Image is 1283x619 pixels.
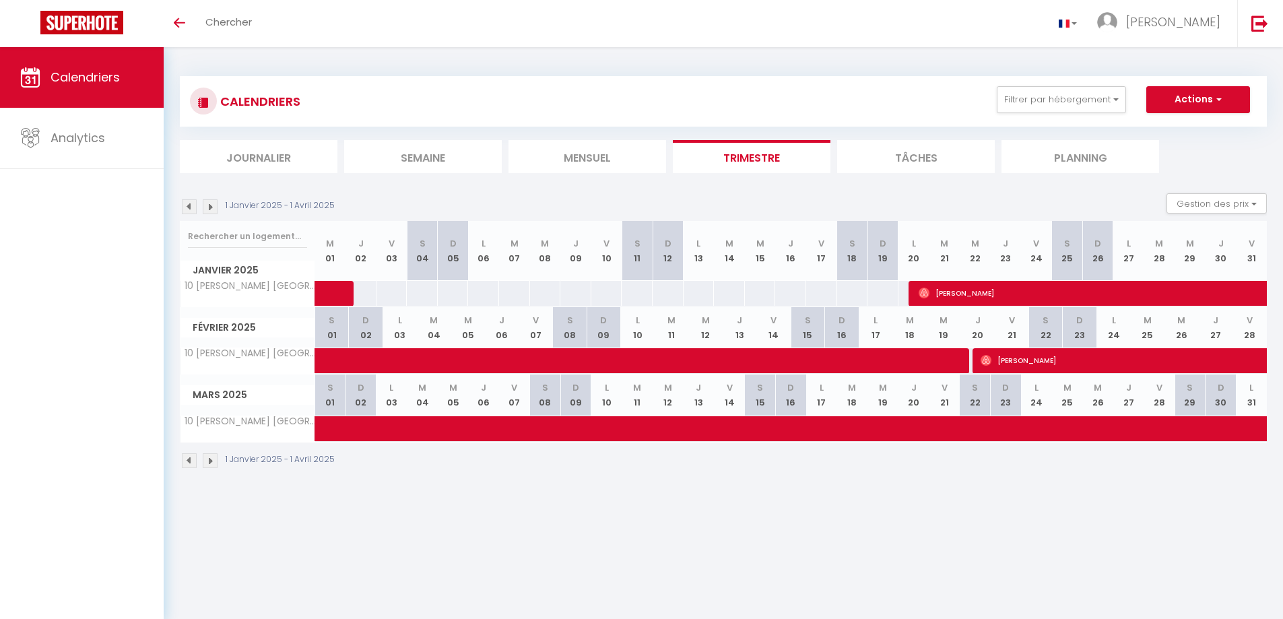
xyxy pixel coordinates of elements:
abbr: J [737,314,742,327]
span: Janvier 2025 [180,261,315,280]
abbr: J [788,237,793,250]
img: ... [1097,12,1117,32]
th: 20 [960,307,994,348]
th: 09 [587,307,620,348]
th: 11 [655,307,688,348]
th: 08 [530,374,561,416]
abbr: J [358,237,364,250]
abbr: S [972,381,978,394]
th: 01 [315,307,349,348]
h3: CALENDRIERS [217,86,300,117]
th: 18 [892,307,926,348]
span: Analytics [51,129,105,146]
abbr: J [499,314,504,327]
abbr: L [389,381,393,394]
th: 25 [1052,374,1083,416]
th: 17 [806,374,837,416]
abbr: M [541,237,549,250]
li: Mensuel [508,140,666,173]
th: 10 [591,221,622,281]
abbr: L [696,237,700,250]
th: 23 [1063,307,1096,348]
abbr: J [1218,237,1224,250]
span: 10 [PERSON_NAME] [GEOGRAPHIC_DATA]-[GEOGRAPHIC_DATA] [183,281,317,291]
abbr: M [1094,381,1102,394]
th: 23 [991,221,1022,281]
th: 02 [346,221,376,281]
abbr: D [665,237,671,250]
abbr: M [940,237,948,250]
th: 31 [1236,221,1267,281]
th: 05 [451,307,484,348]
abbr: M [879,381,887,394]
abbr: S [757,381,763,394]
th: 21 [929,374,960,416]
abbr: V [511,381,517,394]
th: 18 [837,374,868,416]
abbr: V [727,381,733,394]
th: 21 [995,307,1028,348]
th: 04 [407,374,438,416]
abbr: M [464,314,472,327]
span: Chercher [205,15,252,29]
abbr: L [482,237,486,250]
abbr: L [874,314,878,327]
th: 24 [1021,221,1052,281]
abbr: D [358,381,364,394]
span: [PERSON_NAME] [1126,13,1220,30]
th: 19 [927,307,960,348]
abbr: D [572,381,579,394]
abbr: V [389,237,395,250]
th: 20 [898,221,929,281]
abbr: M [725,237,733,250]
th: 06 [468,374,499,416]
th: 19 [867,221,898,281]
abbr: V [1156,381,1162,394]
span: 10 [PERSON_NAME] [GEOGRAPHIC_DATA]-[GEOGRAPHIC_DATA] [183,416,317,426]
th: 12 [653,374,684,416]
th: 11 [622,374,653,416]
abbr: J [911,381,917,394]
th: 05 [438,374,469,416]
abbr: S [329,314,335,327]
abbr: D [880,237,886,250]
li: Semaine [344,140,502,173]
abbr: M [430,314,438,327]
abbr: D [450,237,457,250]
th: 27 [1199,307,1232,348]
th: 30 [1206,374,1237,416]
abbr: L [1034,381,1039,394]
li: Planning [1001,140,1159,173]
abbr: M [971,237,979,250]
th: 01 [315,374,346,416]
abbr: D [1094,237,1101,250]
p: 1 Janvier 2025 - 1 Avril 2025 [226,199,335,212]
abbr: D [1076,314,1083,327]
abbr: S [1064,237,1070,250]
abbr: V [770,314,777,327]
abbr: V [818,237,824,250]
th: 27 [1113,374,1144,416]
th: 03 [376,374,407,416]
th: 17 [859,307,892,348]
abbr: M [940,314,948,327]
th: 28 [1144,221,1175,281]
th: 29 [1175,221,1206,281]
abbr: M [1144,314,1152,327]
th: 22 [960,374,991,416]
th: 13 [723,307,756,348]
th: 12 [689,307,723,348]
th: 09 [560,221,591,281]
abbr: J [573,237,579,250]
abbr: S [805,314,811,327]
th: 27 [1113,221,1144,281]
th: 13 [684,221,715,281]
abbr: L [605,381,609,394]
abbr: J [1003,237,1008,250]
th: 16 [775,221,806,281]
img: logout [1251,15,1268,32]
th: 30 [1206,221,1237,281]
abbr: J [1213,314,1218,327]
abbr: L [1249,381,1253,394]
abbr: D [1002,381,1009,394]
